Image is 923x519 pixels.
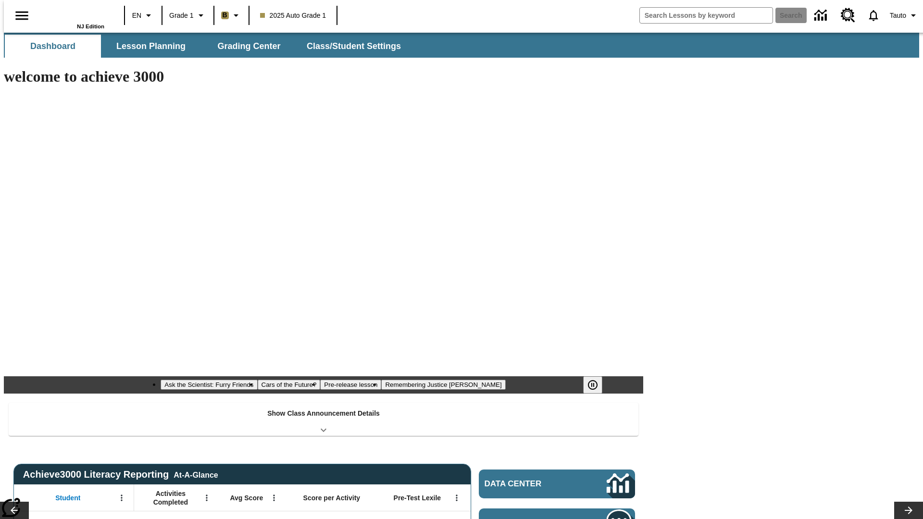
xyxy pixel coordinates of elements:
[4,68,643,86] h1: welcome to achieve 3000
[583,376,602,394] button: Pause
[267,491,281,505] button: Open Menu
[809,2,835,29] a: Data Center
[161,380,257,390] button: Slide 1 Ask the Scientist: Furry Friends
[23,469,218,480] span: Achieve3000 Literacy Reporting
[320,380,381,390] button: Slide 3 Pre-release lesson
[55,494,80,502] span: Student
[42,4,104,24] a: Home
[640,8,773,23] input: search field
[303,494,361,502] span: Score per Activity
[5,35,101,58] button: Dashboard
[260,11,326,21] span: 2025 Auto Grade 1
[217,7,246,24] button: Boost Class color is light brown. Change class color
[9,403,638,436] div: Show Class Announcement Details
[394,494,441,502] span: Pre-Test Lexile
[299,35,409,58] button: Class/Student Settings
[890,11,906,21] span: Tauto
[103,35,199,58] button: Lesson Planning
[230,494,263,502] span: Avg Score
[449,491,464,505] button: Open Menu
[114,491,129,505] button: Open Menu
[174,469,218,480] div: At-A-Glance
[223,9,227,21] span: B
[258,380,321,390] button: Slide 2 Cars of the Future?
[381,380,505,390] button: Slide 4 Remembering Justice O'Connor
[835,2,861,28] a: Resource Center, Will open in new tab
[861,3,886,28] a: Notifications
[886,7,923,24] button: Profile/Settings
[485,479,574,489] span: Data Center
[4,33,919,58] div: SubNavbar
[4,35,410,58] div: SubNavbar
[139,489,202,507] span: Activities Completed
[132,11,141,21] span: EN
[894,502,923,519] button: Lesson carousel, Next
[267,408,380,419] p: Show Class Announcement Details
[583,376,612,394] div: Pause
[201,35,297,58] button: Grading Center
[8,1,36,30] button: Open side menu
[42,3,104,29] div: Home
[169,11,194,21] span: Grade 1
[479,470,635,498] a: Data Center
[77,24,104,29] span: NJ Edition
[165,7,211,24] button: Grade: Grade 1, Select a grade
[200,491,214,505] button: Open Menu
[128,7,159,24] button: Language: EN, Select a language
